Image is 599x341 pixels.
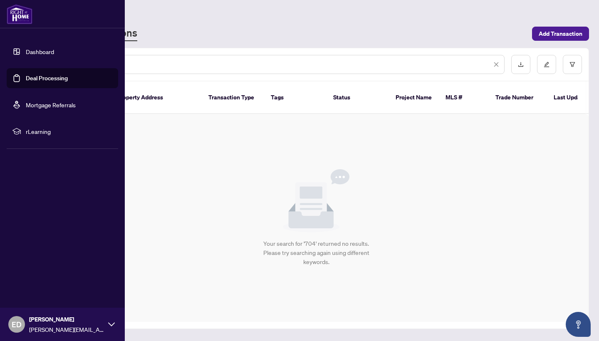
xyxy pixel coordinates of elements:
button: edit [537,55,556,74]
a: Deal Processing [26,74,68,82]
button: Add Transaction [532,27,589,41]
span: close [493,62,499,67]
button: download [511,55,530,74]
button: Open asap [566,312,591,337]
a: Mortgage Referrals [26,101,76,109]
div: Your search for '704' returned no results. Please try searching again using different keywords. [260,239,373,267]
span: download [518,62,524,67]
th: Transaction Type [202,82,264,114]
span: [PERSON_NAME][EMAIL_ADDRESS][DOMAIN_NAME] [29,325,104,334]
th: Project Name [389,82,439,114]
th: Status [327,82,389,114]
th: Trade Number [489,82,547,114]
span: ED [12,319,22,330]
th: Property Address [110,82,202,114]
th: Tags [264,82,327,114]
span: rLearning [26,127,112,136]
span: edit [544,62,549,67]
button: filter [563,55,582,74]
th: MLS # [439,82,489,114]
span: filter [569,62,575,67]
img: Null State Icon [283,169,349,232]
span: Add Transaction [539,27,582,40]
span: [PERSON_NAME] [29,315,104,324]
a: Dashboard [26,48,54,55]
img: logo [7,4,32,24]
